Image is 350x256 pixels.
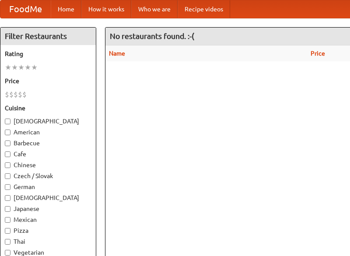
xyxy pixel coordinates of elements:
input: Thai [5,239,10,245]
h5: Cuisine [5,104,91,112]
label: [DEMOGRAPHIC_DATA] [5,117,91,126]
label: Mexican [5,215,91,224]
label: German [5,182,91,191]
input: American [5,130,10,135]
h5: Rating [5,49,91,58]
li: ★ [18,63,24,72]
input: Chinese [5,162,10,168]
input: Japanese [5,206,10,212]
input: German [5,184,10,190]
input: [DEMOGRAPHIC_DATA] [5,119,10,124]
a: Name [109,50,125,57]
a: Who we are [131,0,178,18]
label: Thai [5,237,91,246]
label: [DEMOGRAPHIC_DATA] [5,193,91,202]
input: Vegetarian [5,250,10,256]
input: Czech / Slovak [5,173,10,179]
input: Barbecue [5,140,10,146]
li: $ [9,90,14,99]
a: Price [311,50,325,57]
li: $ [22,90,27,99]
a: How it works [81,0,131,18]
li: ★ [5,63,11,72]
label: Pizza [5,226,91,235]
label: Barbecue [5,139,91,147]
li: ★ [24,63,31,72]
li: $ [18,90,22,99]
ng-pluralize: No restaurants found. :-( [110,32,194,40]
label: Cafe [5,150,91,158]
label: Japanese [5,204,91,213]
li: ★ [31,63,38,72]
li: $ [5,90,9,99]
input: [DEMOGRAPHIC_DATA] [5,195,10,201]
label: Czech / Slovak [5,172,91,180]
h4: Filter Restaurants [0,28,96,45]
input: Cafe [5,151,10,157]
label: Chinese [5,161,91,169]
a: Recipe videos [178,0,230,18]
a: FoodMe [0,0,51,18]
h5: Price [5,77,91,85]
li: $ [14,90,18,99]
input: Pizza [5,228,10,234]
a: Home [51,0,81,18]
li: ★ [11,63,18,72]
label: American [5,128,91,137]
input: Mexican [5,217,10,223]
